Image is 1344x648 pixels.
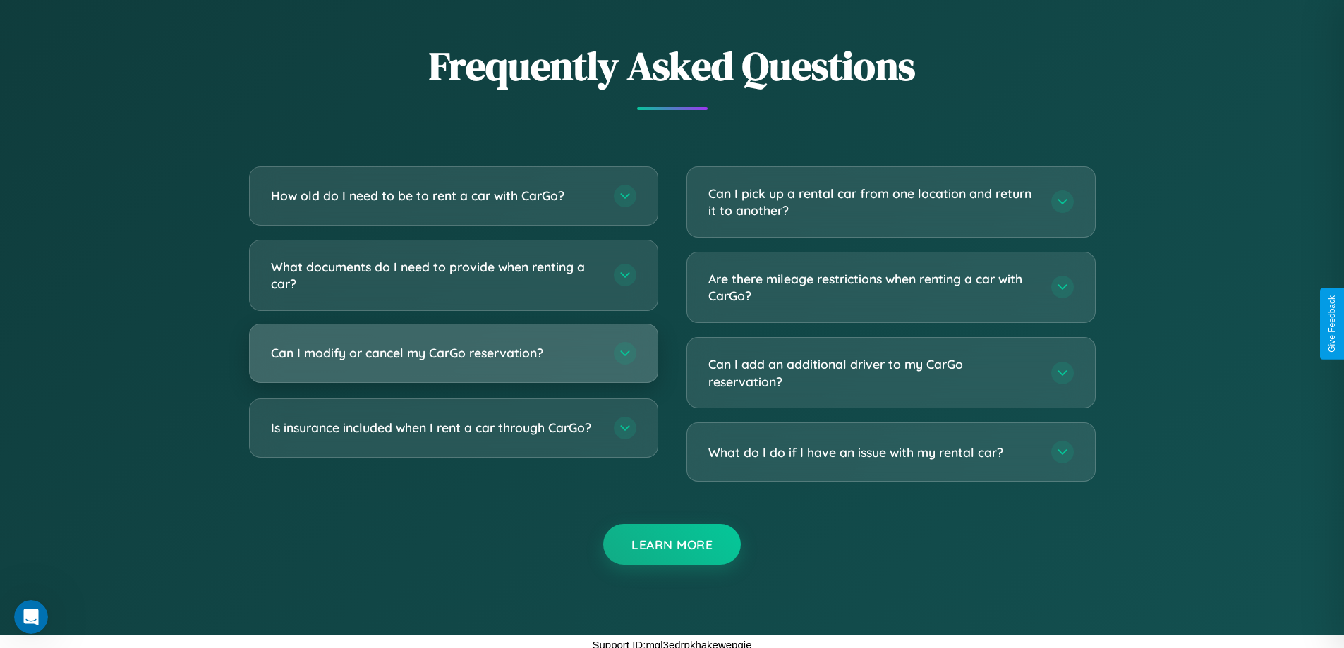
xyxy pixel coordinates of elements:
[249,39,1096,93] h2: Frequently Asked Questions
[1327,295,1337,353] div: Give Feedback
[708,355,1037,390] h3: Can I add an additional driver to my CarGo reservation?
[708,185,1037,219] h3: Can I pick up a rental car from one location and return it to another?
[271,187,600,204] h3: How old do I need to be to rent a car with CarGo?
[14,600,48,634] iframe: Intercom live chat
[271,344,600,362] h3: Can I modify or cancel my CarGo reservation?
[271,258,600,293] h3: What documents do I need to provide when renting a car?
[603,524,741,565] button: Learn More
[708,444,1037,461] h3: What do I do if I have an issue with my rental car?
[271,419,600,436] h3: Is insurance included when I rent a car through CarGo?
[708,270,1037,305] h3: Are there mileage restrictions when renting a car with CarGo?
